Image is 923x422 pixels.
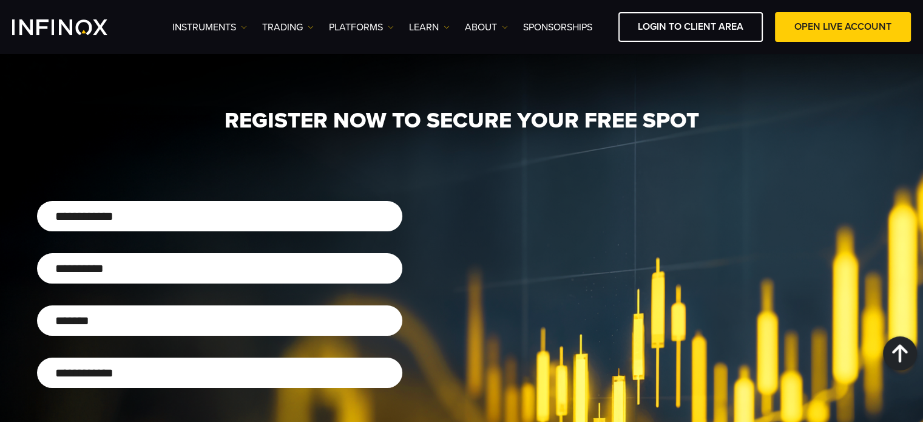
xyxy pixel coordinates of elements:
a: LOGIN TO CLIENT AREA [618,12,763,42]
a: SPONSORSHIPS [523,20,592,35]
a: Learn [409,20,450,35]
a: Instruments [172,20,247,35]
a: TRADING [262,20,314,35]
a: ABOUT [465,20,508,35]
a: OPEN LIVE ACCOUNT [775,12,911,42]
a: PLATFORMS [329,20,394,35]
a: INFINOX Logo [12,19,136,35]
